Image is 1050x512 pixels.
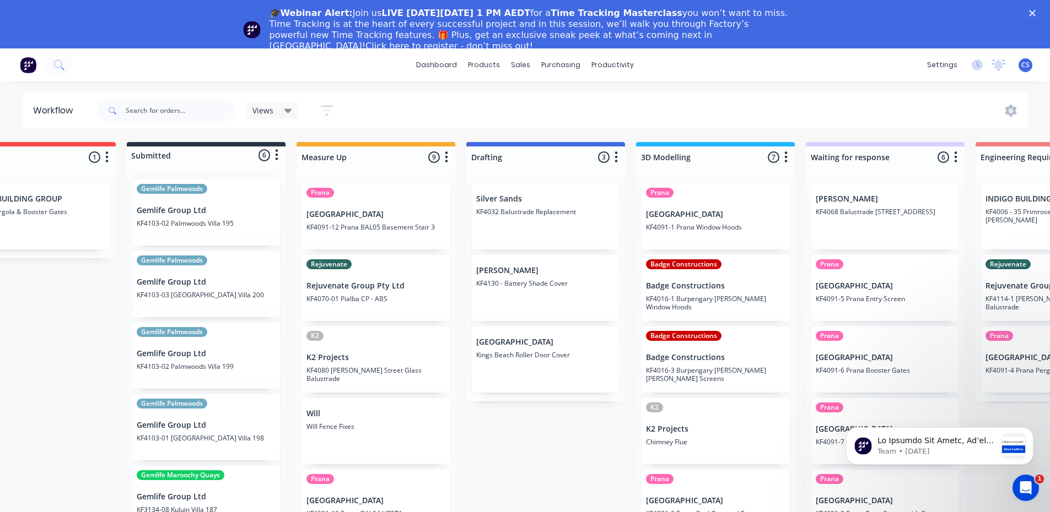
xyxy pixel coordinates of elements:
p: KF4091-7 Prana Leaf Pool Gates [816,438,955,446]
div: Badge Constructions [646,259,721,269]
p: [GEOGRAPHIC_DATA] [646,496,785,505]
p: KF4130 - Battery Shade Cover [476,279,615,287]
div: Badge Constructions [646,331,721,341]
p: Badge Constructions [646,281,785,291]
div: K2 [646,402,663,412]
p: Silver Sands [476,194,615,204]
div: Prana[GEOGRAPHIC_DATA]KF4091-5 Prana Entry Screen [811,255,959,321]
div: Prana [986,331,1013,341]
div: Join us for a you won’t want to miss. Time Tracking is at the heart of every successful project a... [270,8,790,52]
p: KF4091-6 Prana Booster Gates [816,366,955,374]
div: productivity [586,57,639,73]
div: purchasing [536,57,586,73]
div: Gemlife Palmwoods [137,255,207,265]
div: K2K2 ProjectsKF4080 [PERSON_NAME] Street Glass Balustrade [302,326,450,393]
div: Gemlife PalmwoodsGemlife Group LtdKF4103-01 [GEOGRAPHIC_DATA] Villa 198 [132,394,280,460]
input: Search for orders... [126,100,235,122]
div: K2K2 ProjectsChimney Flue [642,398,789,464]
div: Prana [306,188,334,198]
div: Gemlife Palmwoods [137,327,207,337]
p: KF4080 [PERSON_NAME] Street Glass Balustrade [306,366,445,383]
p: Gemlife Group Ltd [137,492,276,502]
p: KF4068 Balustrade [STREET_ADDRESS] [816,208,955,216]
div: Prana [816,474,843,484]
p: KF4016-3 Burpengary [PERSON_NAME] [PERSON_NAME] Screens [646,366,785,383]
iframe: Intercom notifications message [830,405,1050,482]
p: K2 Projects [646,424,785,434]
a: dashboard [411,57,462,73]
div: Prana [816,402,843,412]
p: KF4091-1 Prana Window Hoods [646,223,785,231]
p: Will [306,409,445,418]
img: Profile image for Team [243,21,261,39]
div: [PERSON_NAME]KF4068 Balustrade [STREET_ADDRESS] [811,183,959,249]
span: Views [252,105,273,116]
div: Gemlife PalmwoodsGemlife Group LtdKF4103-02 Palmwoods Villa 195 [132,179,280,246]
div: WillWill Fence Fixes [302,398,450,464]
b: 🎓Webinar Alert: [270,8,353,18]
p: KF4032 Balustrade Replacement [476,208,615,216]
p: KF4070-01 Pialba CP - ABS [306,295,445,303]
p: KF4103-02 Palmwoods Villa 195 [137,219,276,227]
p: [GEOGRAPHIC_DATA] [816,424,955,434]
div: K2 [306,331,324,341]
p: Message from Team, sent 2w ago [48,41,167,51]
p: [GEOGRAPHIC_DATA] [306,210,445,219]
div: sales [505,57,536,73]
p: KF4103-03 [GEOGRAPHIC_DATA] Villa 200 [137,291,276,299]
p: Badge Constructions [646,353,785,362]
p: KF4016-1 Burpengary [PERSON_NAME] Window Hoods [646,295,785,311]
p: KF4091-12 Prana BAL05 Basement Stair 3 [306,223,445,231]
div: Prana [646,474,674,484]
div: Gemlife PalmwoodsGemlife Group LtdKF4103-03 [GEOGRAPHIC_DATA] Villa 200 [132,251,280,317]
p: [GEOGRAPHIC_DATA] [816,496,955,505]
p: [GEOGRAPHIC_DATA] [476,337,615,347]
div: RejuvenateRejuvenate Group Pty LtdKF4070-01 Pialba CP - ABS [302,255,450,321]
iframe: Intercom live chat [1013,475,1039,501]
div: Prana[GEOGRAPHIC_DATA]KF4091-7 Prana Leaf Pool Gates [811,398,959,464]
div: Rejuvenate [306,259,352,269]
div: Gemlife Palmwoods [137,184,207,194]
div: Rejuvenate [986,259,1031,269]
p: [GEOGRAPHIC_DATA] [816,353,955,362]
p: Chimney Flue [646,438,785,446]
p: Will Fence Fixes [306,422,445,431]
div: [PERSON_NAME]KF4130 - Battery Shade Cover [472,255,620,321]
div: Workflow [33,104,78,117]
p: Gemlife Group Ltd [137,421,276,430]
div: Gemlife PalmwoodsGemlife Group LtdKF4103-02 Palmwoods Villa 199 [132,323,280,389]
div: Badge ConstructionsBadge ConstructionsKF4016-1 Burpengary [PERSON_NAME] Window Hoods [642,255,789,321]
p: K2 Projects [306,353,445,362]
p: KF4103-02 Palmwoods Villa 199 [137,362,276,371]
p: [GEOGRAPHIC_DATA] [646,210,785,219]
p: [GEOGRAPHIC_DATA] [306,496,445,505]
div: Close [1029,10,1040,17]
div: products [462,57,505,73]
span: CS [1021,60,1030,70]
div: [GEOGRAPHIC_DATA]Kings Beach Roller Door Cover [472,326,620,393]
div: Prana [306,474,334,484]
b: LIVE [DATE][DATE] 1 PM AEDT [381,8,530,18]
p: Gemlife Group Ltd [137,206,276,215]
p: KF4091-5 Prana Entry Screen [816,295,955,303]
span: 1 [1035,475,1044,483]
div: Prana[GEOGRAPHIC_DATA]KF4091-1 Prana Window Hoods [642,183,789,249]
p: [PERSON_NAME] [816,194,955,204]
div: Prana [816,259,843,269]
p: Gemlife Group Ltd [137,277,276,287]
img: Factory [20,57,36,73]
p: [GEOGRAPHIC_DATA] [816,281,955,291]
div: Gemlife Palmwoods [137,399,207,408]
div: Prana [816,331,843,341]
div: Badge ConstructionsBadge ConstructionsKF4016-3 Burpengary [PERSON_NAME] [PERSON_NAME] Screens [642,326,789,393]
div: Prana[GEOGRAPHIC_DATA]KF4091-6 Prana Booster Gates [811,326,959,393]
p: KF4103-01 [GEOGRAPHIC_DATA] Villa 198 [137,434,276,442]
b: Time Tracking Masterclass [551,8,682,18]
p: Kings Beach Roller Door Cover [476,351,615,359]
div: Prana[GEOGRAPHIC_DATA]KF4091-12 Prana BAL05 Basement Stair 3 [302,183,450,249]
div: Silver SandsKF4032 Balustrade Replacement [472,183,620,249]
div: Prana [646,188,674,198]
a: Click here to register - don’t miss out! [365,41,533,51]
